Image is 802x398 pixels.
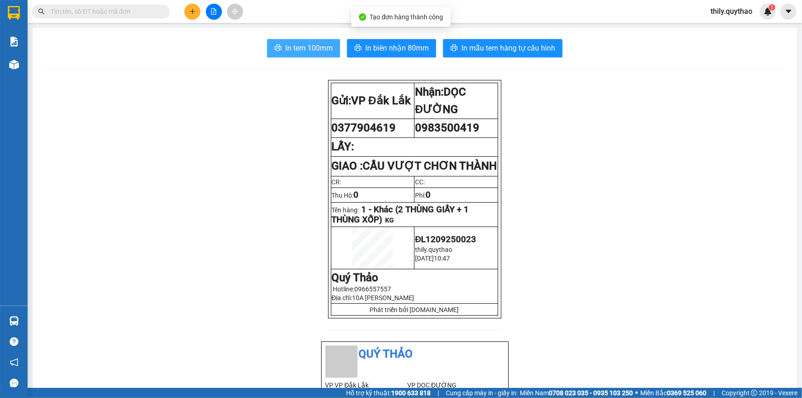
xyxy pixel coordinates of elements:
[415,176,498,188] td: CC:
[79,30,172,43] div: 0819246979
[9,37,19,46] img: solution-icon
[325,346,505,363] li: Quý Thảo
[450,44,458,53] span: printer
[227,4,243,20] button: aim
[9,316,19,326] img: warehouse-icon
[751,390,757,396] span: copyright
[461,42,555,54] span: In mẫu tem hàng tự cấu hình
[355,285,392,293] span: 0966557557
[407,380,489,390] li: VP DỌC ĐƯỜNG
[206,4,222,20] button: file-add
[769,4,775,11] sup: 1
[785,7,793,16] span: caret-down
[210,8,217,15] span: file-add
[667,389,706,397] strong: 0369 525 060
[51,6,159,17] input: Tìm tên, số ĐT hoặc mã đơn
[332,205,469,225] span: 1 - Khác (2 THÙNG GIẤY + 1 THÙNG XỐP)
[359,13,366,21] span: check-circle
[713,388,715,398] span: |
[10,358,18,367] span: notification
[354,44,362,53] span: printer
[640,388,706,398] span: Miền Bắc
[332,159,497,172] strong: GIAO :
[434,255,450,262] span: 10:47
[415,85,466,116] span: DỌC ĐƯỜNG
[365,42,429,54] span: In biên nhận 80mm
[770,4,774,11] span: 1
[386,216,394,224] span: KG
[353,294,415,301] span: 10A [PERSON_NAME]
[443,39,563,57] button: printerIn mẫu tem hàng tự cấu hình
[635,391,638,395] span: ⚪️
[7,49,21,59] span: CR :
[438,388,439,398] span: |
[354,190,359,200] span: 0
[10,337,18,346] span: question-circle
[184,4,200,20] button: plus
[189,8,196,15] span: plus
[333,285,392,293] span: Hotline:
[8,65,172,88] div: Tên hàng: 1 BÌ THƯ ( CĂN CƯỚC CÔNG DÂN) ( : 1 )
[7,48,74,59] div: 50.000
[79,9,101,18] span: Nhận:
[332,121,396,134] span: 0377904619
[415,188,498,202] td: Phí:
[8,6,20,20] img: logo-vxr
[332,205,497,225] p: Tên hàng:
[780,4,796,20] button: caret-down
[415,234,476,244] span: ĐL1209250023
[38,8,45,15] span: search
[267,39,340,57] button: printerIn tem 100mm
[370,13,444,21] span: Tạo đơn hàng thành công
[764,7,772,16] img: icon-new-feature
[346,388,431,398] span: Hỗ trợ kỹ thuật:
[331,188,415,202] td: Thu Hộ:
[352,94,411,107] span: VP Đắk Lắk
[8,9,22,18] span: Gửi:
[232,8,238,15] span: aim
[332,294,415,301] span: Địa chỉ:
[10,379,18,387] span: message
[415,85,466,116] strong: Nhận:
[426,190,431,200] span: 0
[549,389,633,397] strong: 0708 023 035 - 0935 103 250
[8,30,72,43] div: 0856003803
[285,42,333,54] span: In tem 100mm
[520,388,633,398] span: Miền Nam
[331,176,415,188] td: CR:
[703,6,760,17] span: thily.quythao
[347,39,436,57] button: printerIn biên nhận 80mm
[331,304,498,316] td: Phát triển bởi [DOMAIN_NAME]
[363,159,497,172] span: CẦU VƯỢT CHƠN THÀNH
[415,246,452,253] span: thily.quythao
[274,44,282,53] span: printer
[332,140,354,153] strong: LẤY:
[446,388,518,398] span: Cung cấp máy in - giấy in:
[332,271,379,284] strong: Quý Thảo
[391,389,431,397] strong: 1900 633 818
[325,380,408,390] li: VP VP Đắk Lắk
[9,60,19,69] img: warehouse-icon
[8,8,72,30] div: VP Đắk Lắk
[415,255,434,262] span: [DATE]
[415,121,479,134] span: 0983500419
[79,8,172,30] div: Văn Phòng [GEOGRAPHIC_DATA]
[332,94,411,107] strong: Gửi:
